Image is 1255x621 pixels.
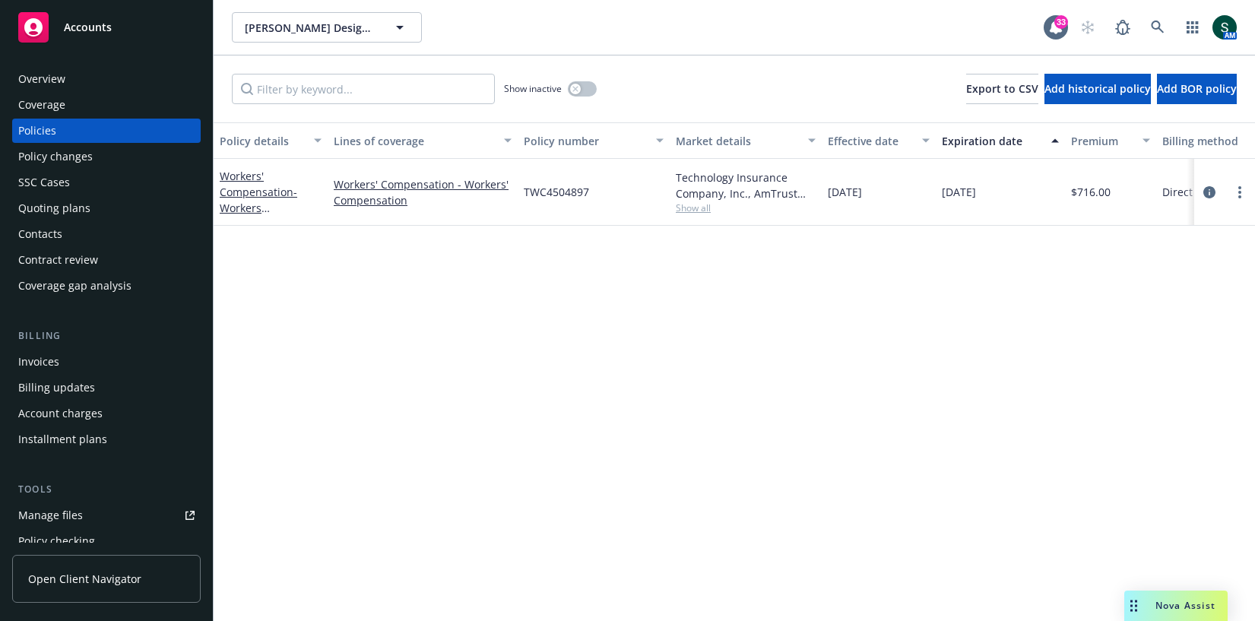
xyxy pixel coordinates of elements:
div: Premium [1071,133,1133,149]
a: Quoting plans [12,196,201,220]
span: [PERSON_NAME] Design, LLC [245,20,376,36]
button: Lines of coverage [328,122,518,159]
input: Filter by keyword... [232,74,495,104]
a: SSC Cases [12,170,201,195]
span: Add BOR policy [1157,81,1237,96]
button: Add historical policy [1044,74,1151,104]
span: Show all [676,201,816,214]
div: Tools [12,482,201,497]
div: Coverage [18,93,65,117]
div: Policies [18,119,56,143]
a: Overview [12,67,201,91]
div: Policy changes [18,144,93,169]
a: Policy changes [12,144,201,169]
div: Quoting plans [18,196,90,220]
div: Policy checking [18,529,95,553]
button: Premium [1065,122,1156,159]
button: Export to CSV [966,74,1038,104]
a: Policies [12,119,201,143]
div: Lines of coverage [334,133,495,149]
div: Contract review [18,248,98,272]
button: [PERSON_NAME] Design, LLC [232,12,422,43]
button: Add BOR policy [1157,74,1237,104]
div: Billing [12,328,201,344]
button: Effective date [822,122,936,159]
a: Report a Bug [1108,12,1138,43]
a: more [1231,183,1249,201]
a: Switch app [1177,12,1208,43]
div: Policy details [220,133,305,149]
a: Manage files [12,503,201,528]
div: Installment plans [18,427,107,451]
div: Invoices [18,350,59,374]
div: Overview [18,67,65,91]
button: Policy number [518,122,670,159]
div: Policy number [524,133,647,149]
a: Workers' Compensation - Workers' Compensation [334,176,512,208]
div: Technology Insurance Company, Inc., AmTrust Financial Services [676,170,816,201]
a: Start snowing [1073,12,1103,43]
div: Account charges [18,401,103,426]
span: Direct [1162,184,1193,200]
span: Accounts [64,21,112,33]
div: Billing updates [18,375,95,400]
button: Expiration date [936,122,1065,159]
button: Market details [670,122,822,159]
span: Export to CSV [966,81,1038,96]
div: Contacts [18,222,62,246]
a: Policy checking [12,529,201,553]
span: Nova Assist [1155,599,1215,612]
a: Contract review [12,248,201,272]
a: Coverage [12,93,201,117]
span: $716.00 [1071,184,1111,200]
div: Billing method [1162,133,1247,149]
a: Search [1142,12,1173,43]
a: Contacts [12,222,201,246]
a: Invoices [12,350,201,374]
span: Open Client Navigator [28,571,141,587]
a: Accounts [12,6,201,49]
div: Market details [676,133,799,149]
span: [DATE] [828,184,862,200]
a: Billing updates [12,375,201,400]
button: Policy details [214,122,328,159]
span: - Workers Compensation [220,185,297,231]
div: Drag to move [1124,591,1143,621]
a: circleInformation [1200,183,1219,201]
span: TWC4504897 [524,184,589,200]
div: Manage files [18,503,83,528]
span: [DATE] [942,184,976,200]
a: Coverage gap analysis [12,274,201,298]
img: photo [1212,15,1237,40]
a: Account charges [12,401,201,426]
div: Effective date [828,133,913,149]
a: Installment plans [12,427,201,451]
div: SSC Cases [18,170,70,195]
div: Coverage gap analysis [18,274,132,298]
div: 33 [1054,11,1068,25]
a: Workers' Compensation [220,169,297,231]
button: Nova Assist [1124,591,1228,621]
div: Expiration date [942,133,1042,149]
span: Add historical policy [1044,81,1151,96]
span: Show inactive [504,82,562,95]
